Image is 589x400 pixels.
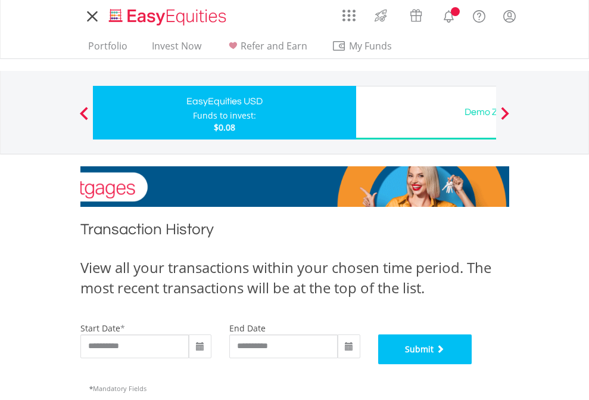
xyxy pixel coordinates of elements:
label: start date [80,323,120,334]
span: My Funds [332,38,410,54]
label: end date [229,323,266,334]
img: grid-menu-icon.svg [342,9,356,22]
div: Funds to invest: [193,110,256,122]
a: Home page [104,3,231,27]
a: AppsGrid [335,3,363,22]
button: Previous [72,113,96,125]
span: Mandatory Fields [89,384,147,393]
button: Submit [378,334,472,364]
a: Refer and Earn [221,40,312,58]
a: Invest Now [147,40,206,58]
a: Vouchers [398,3,434,25]
a: Notifications [434,3,464,27]
span: $0.08 [214,122,235,133]
div: View all your transactions within your chosen time period. The most recent transactions will be a... [80,258,509,299]
a: Portfolio [83,40,132,58]
img: EasyEquities_Logo.png [107,7,231,27]
img: thrive-v2.svg [371,6,391,25]
a: FAQ's and Support [464,3,494,27]
button: Next [493,113,517,125]
div: EasyEquities USD [100,93,349,110]
img: EasyMortage Promotion Banner [80,166,509,207]
a: My Profile [494,3,525,29]
h1: Transaction History [80,219,509,246]
span: Refer and Earn [241,39,307,52]
img: vouchers-v2.svg [406,6,426,25]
